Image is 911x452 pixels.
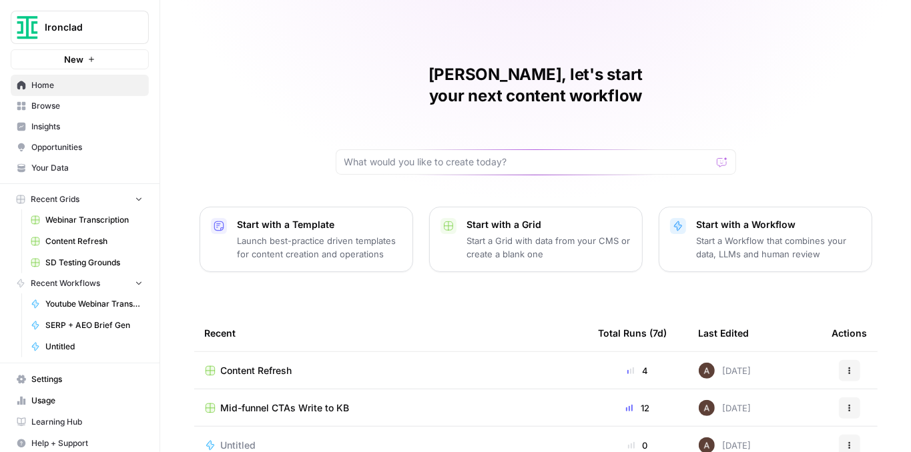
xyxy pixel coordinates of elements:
[699,400,715,416] img: wtbmvrjo3qvncyiyitl6zoukl9gz
[699,315,749,351] div: Last Edited
[200,207,413,272] button: Start with a TemplateLaunch best-practice driven templates for content creation and operations
[31,162,143,174] span: Your Data
[25,231,149,252] a: Content Refresh
[699,363,715,379] img: wtbmvrjo3qvncyiyitl6zoukl9gz
[11,157,149,179] a: Your Data
[31,121,143,133] span: Insights
[221,439,256,452] span: Untitled
[467,234,631,261] p: Start a Grid with data from your CMS or create a blank one
[205,315,577,351] div: Recent
[344,155,711,169] input: What would you like to create today?
[31,193,79,205] span: Recent Grids
[11,137,149,158] a: Opportunities
[25,336,149,357] a: Untitled
[599,315,667,351] div: Total Runs (7d)
[25,315,149,336] a: SERP + AEO Brief Gen
[31,141,143,153] span: Opportunities
[221,401,350,415] span: Mid-funnel CTAs Write to KB
[11,369,149,390] a: Settings
[25,209,149,231] a: Webinar Transcription
[697,234,861,261] p: Start a Workflow that combines your data, LLMs and human review
[832,315,868,351] div: Actions
[599,364,677,377] div: 4
[659,207,872,272] button: Start with a WorkflowStart a Workflow that combines your data, LLMs and human review
[699,363,751,379] div: [DATE]
[467,218,631,231] p: Start with a Grid
[11,49,149,69] button: New
[15,15,39,39] img: Ironclad Logo
[205,364,577,377] a: Content Refresh
[45,298,143,310] span: Youtube Webinar Transcription
[31,437,143,449] span: Help + Support
[11,411,149,433] a: Learning Hub
[45,257,143,269] span: SD Testing Grounds
[11,11,149,44] button: Workspace: Ironclad
[31,100,143,112] span: Browse
[45,235,143,247] span: Content Refresh
[11,95,149,117] a: Browse
[45,341,143,353] span: Untitled
[45,214,143,226] span: Webinar Transcription
[31,373,143,385] span: Settings
[64,53,83,66] span: New
[205,401,577,415] a: Mid-funnel CTAs Write to KB
[11,116,149,137] a: Insights
[238,234,402,261] p: Launch best-practice driven templates for content creation and operations
[25,293,149,315] a: Youtube Webinar Transcription
[599,401,677,415] div: 12
[11,390,149,411] a: Usage
[45,319,143,331] span: SERP + AEO Brief Gen
[699,400,751,416] div: [DATE]
[31,277,100,289] span: Recent Workflows
[238,218,402,231] p: Start with a Template
[429,207,643,272] button: Start with a GridStart a Grid with data from your CMS or create a blank one
[31,395,143,407] span: Usage
[11,75,149,96] a: Home
[45,21,125,34] span: Ironclad
[11,189,149,209] button: Recent Grids
[205,439,577,452] a: Untitled
[599,439,677,452] div: 0
[31,416,143,428] span: Learning Hub
[11,273,149,293] button: Recent Workflows
[31,79,143,91] span: Home
[697,218,861,231] p: Start with a Workflow
[336,64,736,107] h1: [PERSON_NAME], let's start your next content workflow
[221,364,292,377] span: Content Refresh
[25,252,149,273] a: SD Testing Grounds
